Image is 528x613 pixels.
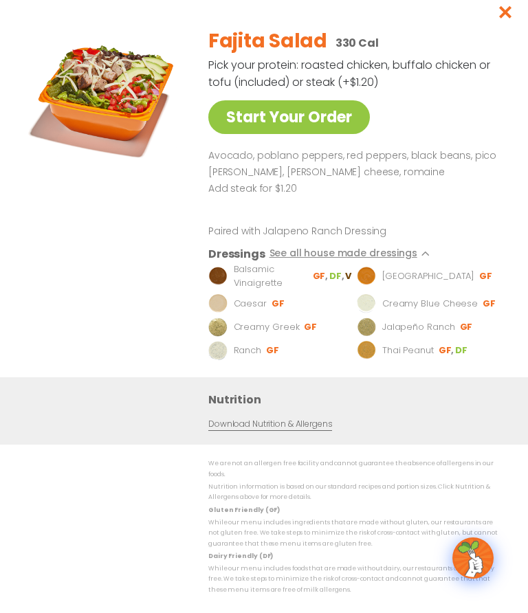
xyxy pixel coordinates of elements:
[357,267,376,286] img: Dressing preview image for BBQ Ranch
[304,321,318,333] li: GF
[208,482,500,503] p: Nutrition information is based on our standard recipes and portion sizes. Click Nutrition & Aller...
[382,320,455,334] p: Jalapeño Ranch
[208,551,273,559] strong: Dairy Friendly (DF)
[382,297,478,311] p: Creamy Blue Cheese
[335,34,379,52] p: 330 Cal
[357,317,376,337] img: Dressing preview image for Jalapeño Ranch
[208,56,502,91] p: Pick your protein: roasted chicken, buffalo chicken or tofu (included) or steak (+$1.20)
[234,263,308,290] p: Balsamic Vinaigrette
[208,224,463,238] p: Paired with Jalapeno Ranch Dressing
[357,294,376,313] img: Dressing preview image for Creamy Blue Cheese
[439,344,455,357] li: GF
[269,245,437,263] button: See all house made dressings
[208,418,332,431] a: Download Nutrition & Allergens
[313,270,329,282] li: GF
[234,344,262,357] p: Ranch
[272,298,286,310] li: GF
[479,270,494,282] li: GF
[208,317,228,337] img: Dressing preview image for Creamy Greek
[208,245,265,263] h3: Dressings
[208,294,228,313] img: Dressing preview image for Caesar
[208,341,228,360] img: Dressing preview image for Ranch
[345,270,353,282] li: V
[208,505,280,513] strong: Gluten Friendly (GF)
[234,320,300,334] p: Creamy Greek
[208,267,228,286] img: Dressing preview image for Balsamic Vinaigrette
[329,270,345,282] li: DF
[27,16,184,172] img: Featured product photo for Fajita Salad
[208,148,502,181] p: Avocado, poblano peppers, red peppers, black beans, pico [PERSON_NAME], [PERSON_NAME] cheese, rom...
[208,564,500,595] p: While our menu includes foods that are made without dairy, our restaurants are not dairy free. We...
[208,180,502,197] p: Add steak for $1.20
[208,517,500,548] p: While our menu includes ingredients that are made without gluten, our restaurants are not gluten ...
[382,269,474,283] p: [GEOGRAPHIC_DATA]
[454,539,492,577] img: wpChatIcon
[357,341,376,360] img: Dressing preview image for Thai Peanut
[208,100,370,134] a: Start Your Order
[455,344,469,357] li: DF
[266,344,280,357] li: GF
[208,391,507,408] h3: Nutrition
[208,27,327,56] h2: Fajita Salad
[208,458,500,480] p: We are not an allergen free facility and cannot guarantee the absence of allergens in our foods.
[483,298,497,310] li: GF
[234,297,267,311] p: Caesar
[460,321,474,333] li: GF
[382,344,434,357] p: Thai Peanut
